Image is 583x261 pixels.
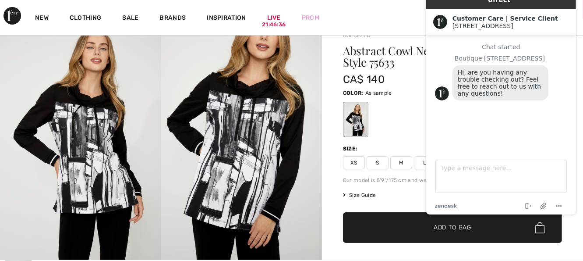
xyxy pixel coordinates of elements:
[70,14,101,23] a: Clothing
[344,103,367,136] div: As sample
[414,156,436,169] span: L
[343,145,360,153] div: Size:
[122,14,138,23] a: Sale
[343,45,526,68] h1: Abstract Cowl Neck Pullover Style 75633
[535,222,545,233] img: Bag.svg
[365,90,392,96] span: As sample
[390,156,412,169] span: M
[343,191,376,199] span: Size Guide
[367,156,389,169] span: S
[343,212,562,243] button: Add to Bag
[161,19,322,261] img: Abstract Cowl Neck Pullover Style 75633. 2
[343,90,364,96] span: Color:
[302,13,319,22] a: Prom
[207,14,246,23] span: Inspiration
[343,32,370,39] a: Dolcezza
[4,7,21,25] img: 1ère Avenue
[19,6,37,14] span: Chat
[160,14,186,23] a: Brands
[262,21,286,29] div: 21:46:36
[35,14,49,23] a: New
[434,223,471,232] span: Add to Bag
[343,73,385,86] span: CA$ 140
[267,13,281,22] a: Live21:46:36
[343,176,562,184] div: Our model is 5'9"/175 cm and wears a size 6.
[343,156,365,169] span: XS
